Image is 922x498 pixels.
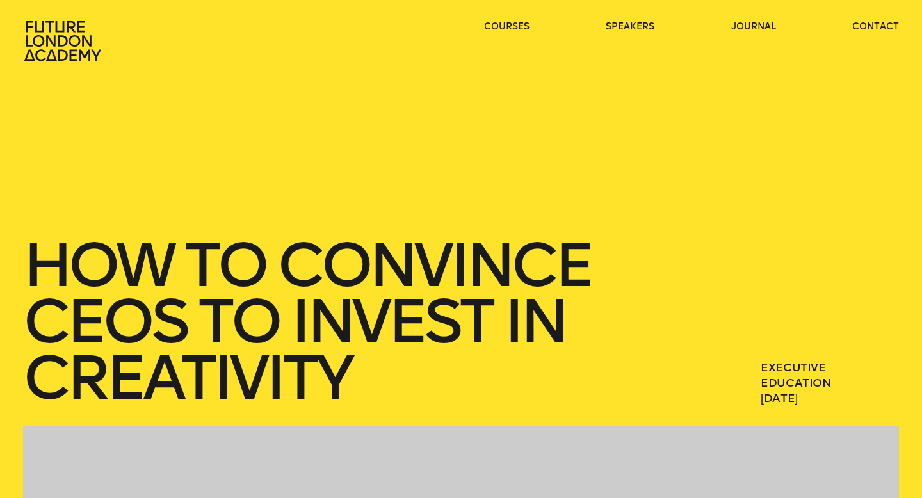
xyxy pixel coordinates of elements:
a: Executive Education [761,360,831,390]
a: speakers [606,20,654,33]
span: [DATE] [761,390,899,406]
a: journal [731,20,776,33]
a: contact [852,20,899,33]
a: courses [484,20,530,33]
h1: How to convince CEOs to invest in creativity [23,237,668,406]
